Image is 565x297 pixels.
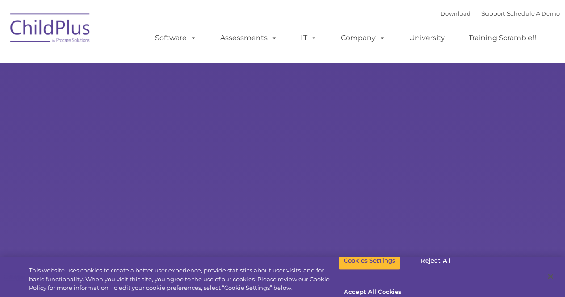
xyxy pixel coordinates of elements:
div: This website uses cookies to create a better user experience, provide statistics about user visit... [29,266,339,293]
a: University [400,29,454,47]
img: ChildPlus by Procare Solutions [6,7,95,52]
a: Support [481,10,505,17]
button: Close [541,267,561,286]
font: | [440,10,560,17]
button: Reject All [408,251,464,270]
a: Training Scramble!! [460,29,545,47]
a: Download [440,10,471,17]
a: Software [146,29,205,47]
a: IT [292,29,326,47]
button: Cookies Settings [339,251,400,270]
a: Company [332,29,394,47]
a: Assessments [211,29,286,47]
a: Schedule A Demo [507,10,560,17]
